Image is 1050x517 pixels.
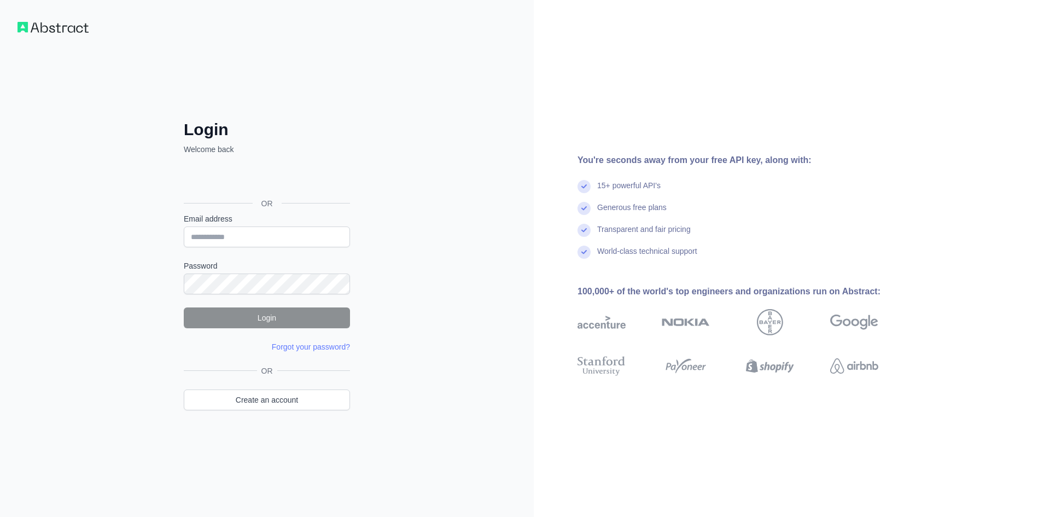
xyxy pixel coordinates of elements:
[662,354,710,378] img: payoneer
[577,180,591,193] img: check mark
[184,307,350,328] button: Login
[178,167,353,191] iframe: Sign in with Google Button
[597,180,661,202] div: 15+ powerful API's
[577,154,913,167] div: You're seconds away from your free API key, along with:
[577,309,626,335] img: accenture
[597,202,667,224] div: Generous free plans
[184,390,350,410] a: Create an account
[184,144,350,155] p: Welcome back
[597,246,697,268] div: World-class technical support
[577,246,591,259] img: check mark
[272,342,350,351] a: Forgot your password?
[662,309,710,335] img: nokia
[830,354,878,378] img: airbnb
[184,120,350,140] h2: Login
[830,309,878,335] img: google
[257,365,277,376] span: OR
[577,224,591,237] img: check mark
[757,309,783,335] img: bayer
[577,202,591,215] img: check mark
[577,285,913,298] div: 100,000+ of the world's top engineers and organizations run on Abstract:
[577,354,626,378] img: stanford university
[597,224,691,246] div: Transparent and fair pricing
[184,260,350,271] label: Password
[184,213,350,224] label: Email address
[253,198,282,209] span: OR
[17,22,89,33] img: Workflow
[746,354,794,378] img: shopify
